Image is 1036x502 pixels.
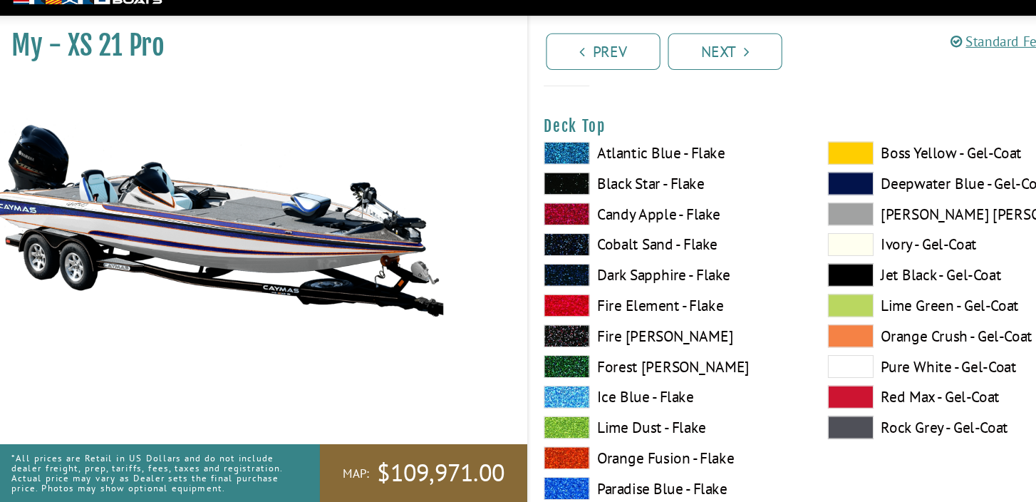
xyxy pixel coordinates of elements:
[519,141,1022,159] h4: Deck Top
[785,393,1022,414] label: Red Max - Gel-Coat
[785,307,1022,329] label: Lime Green - Gel-Coat
[21,11,164,37] img: white-logo-c9c8dbefe5ff5ceceb0f0178aa75bf4bb51f6bca0971e226c86eb53dfe498488.png
[636,63,742,98] a: Next
[512,14,591,33] a: Contact Us
[519,222,757,243] label: Candy Apple - Flake
[522,63,628,98] a: Prev
[519,336,757,357] label: Fire [PERSON_NAME]
[519,393,757,414] label: Ice Blue - Flake
[519,165,757,186] label: Atlantic Blue - Flake
[785,421,1022,443] label: Rock Grey - Gel-Coat
[363,460,482,490] span: $109,971.00
[519,450,757,471] label: Orange Fusion - Flake
[785,279,1022,300] label: Jet Black - Gel-Coat
[785,250,1022,272] label: Ivory - Gel-Coat
[310,448,504,502] a: MAP:$109,971.00
[185,14,314,33] a: Return to main site
[785,364,1022,386] label: Pure White - Gel-Coat
[819,8,1015,39] div: 1-888-4CAYMAS
[519,421,757,443] label: Lime Dust - Flake
[331,468,356,483] span: MAP:
[785,336,1022,357] label: Orange Crush - Gel-Coat
[21,449,278,501] p: *All prices are Retail in US Dollars and do not include dealer freight, prep, tariffs, fees, taxe...
[785,193,1022,215] label: Deepwater Blue - Gel-Coat
[519,364,757,386] label: Forest [PERSON_NAME]
[519,193,757,215] label: Black Star - Flake
[519,307,757,329] label: Fire Element - Flake
[785,222,1022,243] label: [PERSON_NAME] [PERSON_NAME] - Gel-Coat
[408,14,504,33] a: Get Brochure
[518,61,1036,98] ul: Pagination
[321,14,401,33] a: Find Dealer
[519,478,757,500] label: Paradise Blue - Flake
[519,279,757,300] label: Dark Sapphire - Flake
[785,165,1022,186] label: Boss Yellow - Gel-Coat
[900,63,1015,79] a: Standard Features
[519,250,757,272] label: Cobalt Sand - Flake
[21,58,468,91] h1: My - XS 21 Pro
